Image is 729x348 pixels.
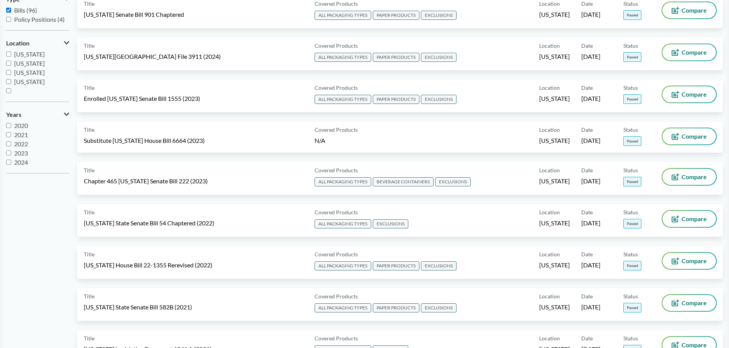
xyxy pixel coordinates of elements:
[682,133,707,139] span: Compare
[373,303,419,312] span: PAPER PRODUCTS
[14,78,45,85] span: [US_STATE]
[662,86,716,102] button: Compare
[373,219,408,228] span: EXCLUSIONS
[14,6,37,14] span: Bills (96)
[581,177,600,185] span: [DATE]
[14,50,45,58] span: [US_STATE]
[14,60,45,67] span: [US_STATE]
[315,292,358,300] span: Covered Products
[84,208,95,216] span: Title
[539,250,560,258] span: Location
[315,42,358,50] span: Covered Products
[539,166,560,174] span: Location
[84,261,212,269] span: [US_STATE] House Bill 22-1355 Rerevised (2022)
[6,123,11,128] input: 2020
[435,177,471,186] span: EXCLUSIONS
[623,334,638,342] span: Status
[682,342,707,348] span: Compare
[373,53,419,62] span: PAPER PRODUCTS
[539,208,560,216] span: Location
[539,261,570,269] span: [US_STATE]
[6,151,11,155] input: 2023
[84,166,95,174] span: Title
[623,42,638,50] span: Status
[84,177,208,185] span: Chapter 465 [US_STATE] Senate Bill 222 (2023)
[373,177,434,186] span: BEVERAGE CONTAINERS
[539,52,570,61] span: [US_STATE]
[315,11,371,20] span: ALL PACKAGING TYPES
[623,52,641,62] span: Passed
[373,95,419,104] span: PAPER PRODUCTS
[84,303,192,311] span: [US_STATE] State Senate Bill 582B (2021)
[539,126,560,134] span: Location
[539,303,570,311] span: [US_STATE]
[662,295,716,311] button: Compare
[315,177,371,186] span: ALL PACKAGING TYPES
[539,334,560,342] span: Location
[581,250,593,258] span: Date
[539,10,570,19] span: [US_STATE]
[623,166,638,174] span: Status
[6,61,11,66] input: [US_STATE]
[84,250,95,258] span: Title
[581,52,600,61] span: [DATE]
[6,17,11,22] input: Policy Positions (4)
[623,177,641,186] span: Passed
[581,42,593,50] span: Date
[581,166,593,174] span: Date
[581,261,600,269] span: [DATE]
[14,69,45,76] span: [US_STATE]
[581,136,600,145] span: [DATE]
[623,292,638,300] span: Status
[539,42,560,50] span: Location
[682,49,707,55] span: Compare
[14,149,28,157] span: 2023
[682,300,707,306] span: Compare
[6,52,11,57] input: [US_STATE]
[682,216,707,222] span: Compare
[682,91,707,97] span: Compare
[539,84,560,92] span: Location
[6,111,21,118] span: Years
[315,261,371,270] span: ALL PACKAGING TYPES
[623,208,638,216] span: Status
[539,136,570,145] span: [US_STATE]
[6,70,11,75] input: [US_STATE]
[421,53,457,62] span: EXCLUSIONS
[84,10,184,19] span: [US_STATE] Senate Bill 901 Chaptered
[581,208,593,216] span: Date
[84,219,214,227] span: [US_STATE] State Senate Bill 54 Chaptered (2022)
[539,292,560,300] span: Location
[539,94,570,103] span: [US_STATE]
[581,126,593,134] span: Date
[623,261,641,270] span: Passed
[623,136,641,146] span: Passed
[84,292,95,300] span: Title
[581,303,600,311] span: [DATE]
[6,8,11,13] input: Bills (96)
[315,137,325,144] span: N/A
[581,219,600,227] span: [DATE]
[6,141,11,146] input: 2022
[662,44,716,60] button: Compare
[14,159,28,166] span: 2024
[539,219,570,227] span: [US_STATE]
[315,208,358,216] span: Covered Products
[315,303,371,312] span: ALL PACKAGING TYPES
[421,261,457,270] span: EXCLUSIONS
[315,126,358,134] span: Covered Products
[623,219,641,228] span: Passed
[421,95,457,104] span: EXCLUSIONS
[14,16,65,23] span: Policy Positions (4)
[84,126,95,134] span: Title
[682,7,707,13] span: Compare
[581,94,600,103] span: [DATE]
[662,169,716,185] button: Compare
[6,132,11,137] input: 2021
[84,334,95,342] span: Title
[14,122,28,129] span: 2020
[581,10,600,19] span: [DATE]
[315,219,371,228] span: ALL PACKAGING TYPES
[623,10,641,20] span: Passed
[421,303,457,312] span: EXCLUSIONS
